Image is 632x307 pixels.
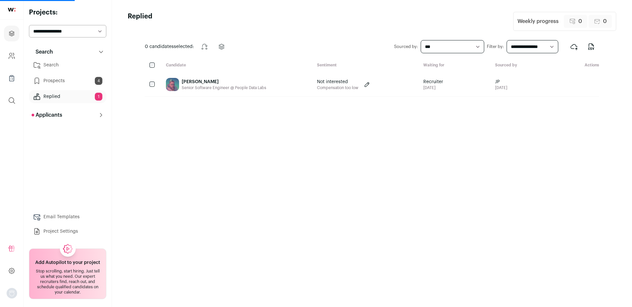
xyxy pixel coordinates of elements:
[29,90,106,103] a: Replied1
[312,62,418,69] div: Sentiment
[4,48,19,64] a: Company and ATS Settings
[32,48,53,56] p: Search
[182,85,266,90] div: Senior Software Engineer @ People Data Labs
[495,85,507,90] span: [DATE]
[394,44,418,49] label: Sourced by:
[128,12,152,31] h1: Replied
[29,225,106,238] a: Project Settings
[29,74,106,87] a: Prospects4
[317,79,358,85] p: Not interested
[29,248,106,299] a: Add Autopilot to your project Stop scrolling, start hiring. Just tell us what you need. Our exper...
[145,44,174,49] span: 0 candidates
[517,17,559,25] div: Weekly progress
[423,79,443,85] span: Recruiter
[7,288,17,298] button: Open dropdown
[418,62,490,69] div: Waiting for
[566,39,582,55] button: Export to ATS
[35,259,100,266] h2: Add Autopilot to your project
[423,85,443,90] div: [DATE]
[29,210,106,224] a: Email Templates
[145,43,194,50] span: selected:
[578,17,582,25] span: 0
[4,70,19,86] a: Company Lists
[495,79,507,85] span: JP
[95,77,102,85] span: 4
[603,17,607,25] span: 0
[583,39,599,55] button: Export to CSV
[4,26,19,41] a: Projects
[29,45,106,59] button: Search
[29,108,106,122] button: Applicants
[32,111,62,119] p: Applicants
[33,269,102,295] div: Stop scrolling, start hiring. Just tell us what you need. Our expert recruiters find, reach out, ...
[29,59,106,72] a: Search
[7,288,17,298] img: nopic.png
[166,78,179,91] img: fa029e3b84dba530ab5372cb09e9fa9a49f1ed83f304947112721abcb675c267.jpg
[317,85,358,90] p: Compensation too low
[161,62,312,69] div: Candidate
[490,62,563,69] div: Sourced by
[487,44,504,49] label: Filter by:
[8,8,15,12] img: wellfound-shorthand-0d5821cbd27db2630d0214b213865d53afaa358527fdda9d0ea32b1df1b89c2c.svg
[29,8,106,17] h2: Projects:
[95,93,102,101] span: 1
[562,62,599,69] div: Actions
[182,79,266,85] div: [PERSON_NAME]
